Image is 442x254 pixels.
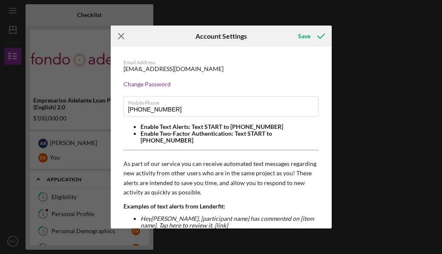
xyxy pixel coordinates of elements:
[141,130,319,144] li: Enable Two-Factor Authentication: Text START to [PHONE_NUMBER]
[123,60,319,66] div: Email Address
[141,123,319,130] li: Enable Text Alerts: Text START to [PHONE_NUMBER]
[123,202,319,211] p: Examples of text alerts from Lenderfit:
[128,97,319,106] label: Mobile Phone
[123,159,319,197] p: As part of our service you can receive automated text messages regarding new activity from other ...
[141,215,319,229] li: Hey [PERSON_NAME] , [participant name] has commented on [item name]. Tap here to review it. [link]
[123,66,224,72] div: [EMAIL_ADDRESS][DOMAIN_NAME]
[195,32,247,40] h6: Account Settings
[298,28,310,45] div: Save
[290,28,332,45] button: Save
[123,81,319,88] div: Change Password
